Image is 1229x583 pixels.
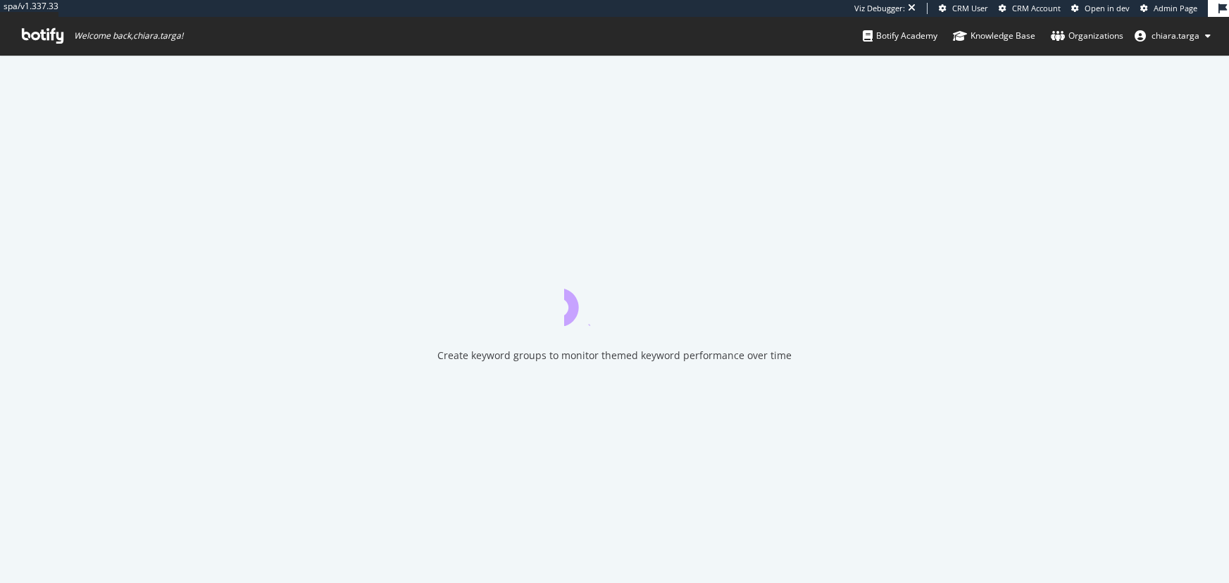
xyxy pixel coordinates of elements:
[1154,3,1197,13] span: Admin Page
[1071,3,1130,14] a: Open in dev
[1152,30,1199,42] span: chiara.targa
[854,3,905,14] div: Viz Debugger:
[437,349,792,363] div: Create keyword groups to monitor themed keyword performance over time
[999,3,1061,14] a: CRM Account
[564,275,666,326] div: animation
[74,30,183,42] span: Welcome back, chiara.targa !
[953,17,1035,55] a: Knowledge Base
[1085,3,1130,13] span: Open in dev
[953,29,1035,43] div: Knowledge Base
[1012,3,1061,13] span: CRM Account
[863,29,937,43] div: Botify Academy
[1123,25,1222,47] button: chiara.targa
[939,3,988,14] a: CRM User
[863,17,937,55] a: Botify Academy
[1051,29,1123,43] div: Organizations
[1051,17,1123,55] a: Organizations
[952,3,988,13] span: CRM User
[1140,3,1197,14] a: Admin Page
